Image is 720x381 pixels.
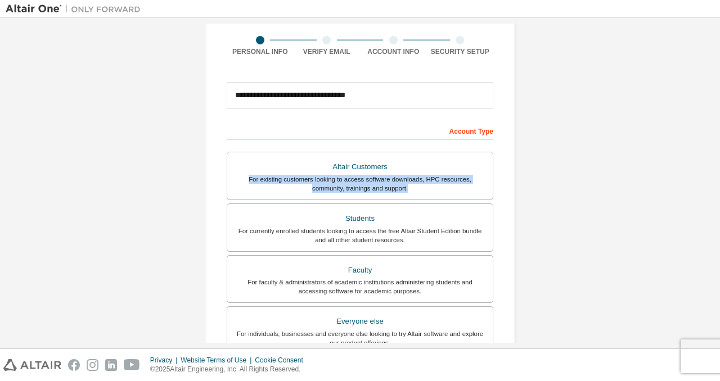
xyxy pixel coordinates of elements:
[87,359,98,371] img: instagram.svg
[234,262,486,278] div: Faculty
[255,356,309,365] div: Cookie Consent
[427,47,494,56] div: Security Setup
[181,356,255,365] div: Website Terms of Use
[150,365,310,374] p: © 2025 Altair Engineering, Inc. All Rights Reserved.
[227,47,294,56] div: Personal Info
[150,356,181,365] div: Privacy
[234,159,486,175] div: Altair Customers
[234,314,486,329] div: Everyone else
[234,211,486,226] div: Students
[124,359,140,371] img: youtube.svg
[234,329,486,347] div: For individuals, businesses and everyone else looking to try Altair software and explore our prod...
[294,47,361,56] div: Verify Email
[360,47,427,56] div: Account Info
[234,175,486,193] div: For existing customers looking to access software downloads, HPC resources, community, trainings ...
[234,278,486,296] div: For faculty & administrators of academic institutions administering students and accessing softwa...
[6,3,146,15] img: Altair One
[105,359,117,371] img: linkedin.svg
[3,359,61,371] img: altair_logo.svg
[227,121,493,139] div: Account Type
[68,359,80,371] img: facebook.svg
[234,226,486,244] div: For currently enrolled students looking to access the free Altair Student Edition bundle and all ...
